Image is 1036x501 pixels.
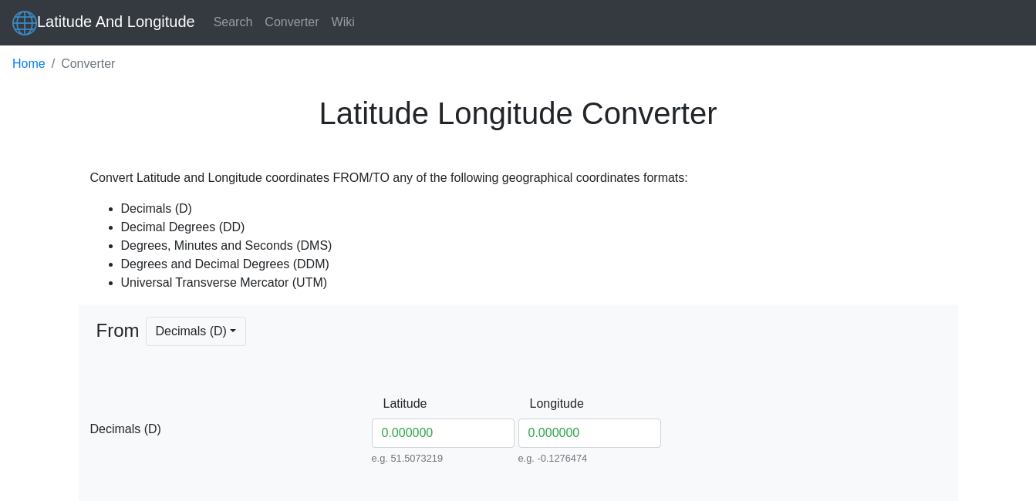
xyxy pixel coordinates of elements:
[12,55,46,73] a: Home
[12,11,37,35] img: Latitude And Longitude
[326,7,361,38] a: Wiki
[258,7,325,38] a: Converter
[121,237,947,255] li: Degrees, Minutes and Seconds (DMS)
[12,6,195,39] a: Latitude And Longitude
[46,55,116,73] li: Converter
[121,200,947,218] li: Decimals (D)
[121,255,947,274] li: Degrees and Decimal Degrees (DDM)
[518,451,661,466] small: e.g. -0.1276474
[121,274,947,292] li: Universal Transverse Mercator (UTM)
[372,389,420,419] label: Latitude
[372,451,515,466] small: e.g. 51.5073219
[96,317,140,383] span: From
[518,389,566,419] label: Longitude
[208,7,259,38] a: Search
[90,169,947,187] p: Convert Latitude and Longitude coordinates FROM/TO any of the following geographical coordinates ...
[121,218,947,237] li: Decimal Degrees (DD)
[90,420,372,439] span: Decimals (D)
[146,317,247,346] button: Decimals (D)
